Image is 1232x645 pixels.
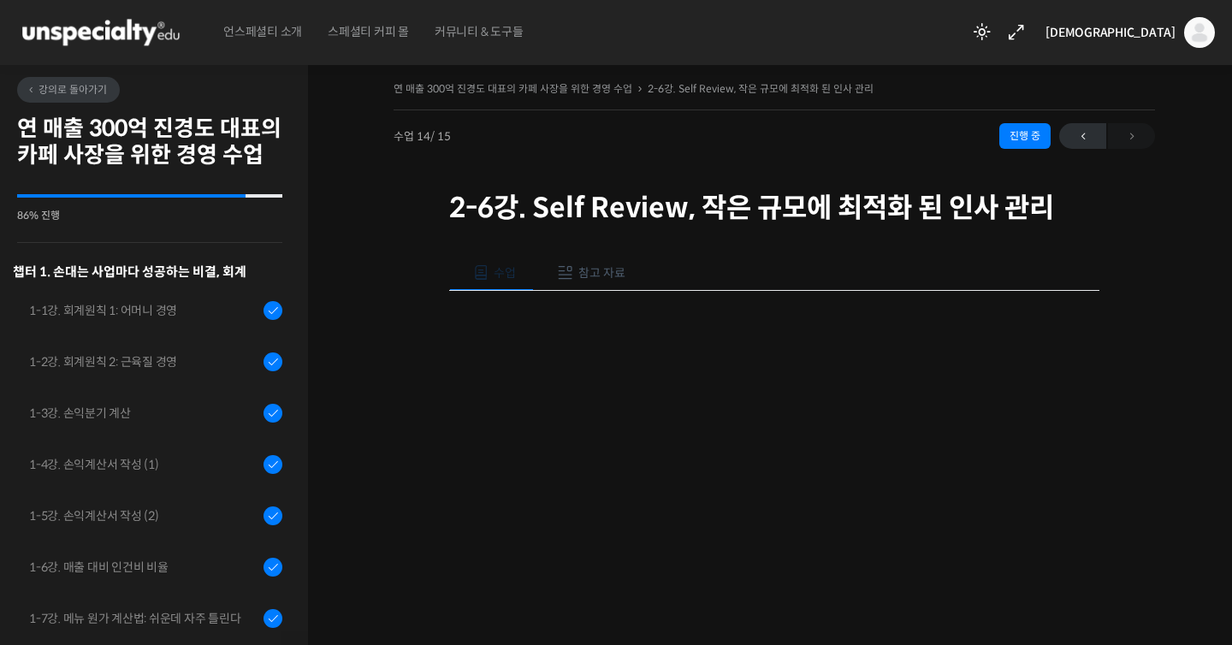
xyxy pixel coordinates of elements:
div: 1-5강. 손익계산서 작성 (2) [29,506,258,525]
a: 2-6강. Self Review, 작은 규모에 최적화 된 인사 관리 [648,82,874,95]
div: 1-2강. 회계원칙 2: 근육질 경영 [29,352,258,371]
a: 강의로 돌아가기 [17,77,120,103]
span: 참고 자료 [578,265,625,281]
div: 1-7강. 메뉴 원가 계산법: 쉬운데 자주 틀린다 [29,609,258,628]
span: 수업 [494,265,516,281]
div: 1-1강. 회계원칙 1: 어머니 경영 [29,301,258,320]
div: 진행 중 [999,123,1051,149]
a: 연 매출 300억 진경도 대표의 카페 사장을 위한 경영 수업 [394,82,632,95]
h2: 연 매출 300억 진경도 대표의 카페 사장을 위한 경영 수업 [17,115,282,169]
span: 수업 14 [394,131,451,142]
h1: 2-6강. Self Review, 작은 규모에 최적화 된 인사 관리 [449,192,1099,224]
span: / 15 [430,129,451,144]
div: 1-3강. 손익분기 계산 [29,404,258,423]
div: 86% 진행 [17,210,282,221]
a: ←이전 [1059,123,1106,149]
div: 1-6강. 매출 대비 인건비 비율 [29,558,258,577]
div: 1-4강. 손익계산서 작성 (1) [29,455,258,474]
h3: 챕터 1. 손대는 사업마다 성공하는 비결, 회계 [13,260,282,283]
span: 강의로 돌아가기 [26,83,107,96]
span: ← [1059,125,1106,148]
span: [DEMOGRAPHIC_DATA] [1045,25,1176,40]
